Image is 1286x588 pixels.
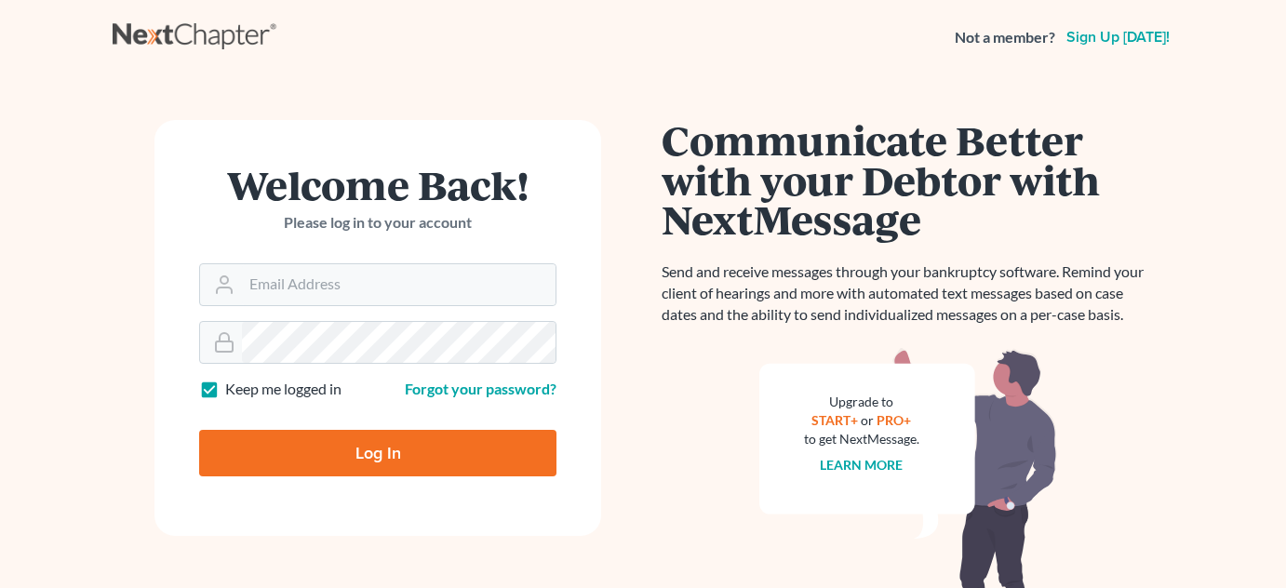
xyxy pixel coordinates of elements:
[405,380,556,397] a: Forgot your password?
[955,27,1055,48] strong: Not a member?
[812,412,859,428] a: START+
[242,264,556,305] input: Email Address
[225,379,342,400] label: Keep me logged in
[862,412,875,428] span: or
[199,212,556,234] p: Please log in to your account
[199,165,556,205] h1: Welcome Back!
[804,393,919,411] div: Upgrade to
[804,430,919,448] div: to get NextMessage.
[821,457,904,473] a: Learn more
[1063,30,1173,45] a: Sign up [DATE]!
[662,261,1155,326] p: Send and receive messages through your bankruptcy software. Remind your client of hearings and mo...
[877,412,912,428] a: PRO+
[662,120,1155,239] h1: Communicate Better with your Debtor with NextMessage
[199,430,556,476] input: Log In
